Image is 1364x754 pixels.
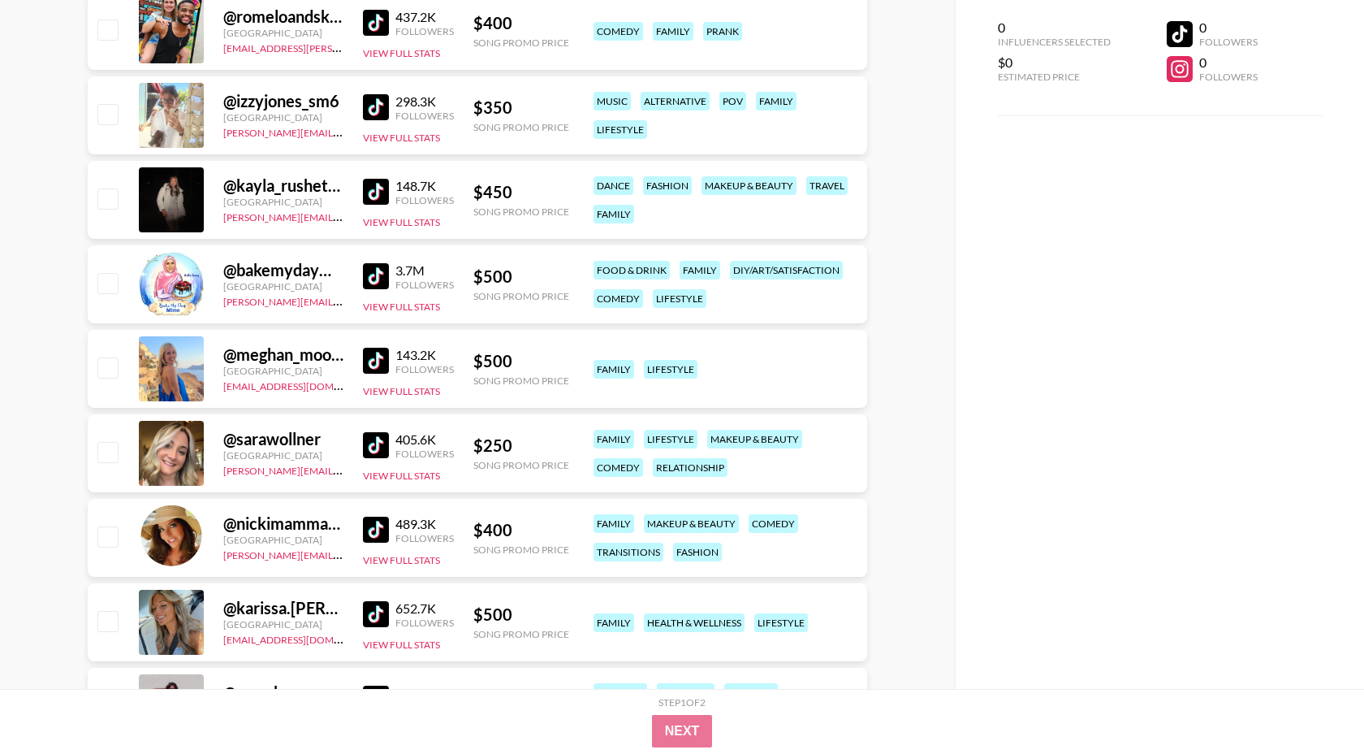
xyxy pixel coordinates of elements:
div: @ nickimammasol [223,513,343,534]
button: View Full Stats [363,470,440,482]
div: [GEOGRAPHIC_DATA] [223,280,343,292]
div: 298.3K [395,93,454,110]
div: Song Promo Price [473,37,569,49]
div: $ 400 [473,13,569,33]
div: $ 450 [473,182,569,202]
div: @ meghan_moore_ [223,344,343,365]
div: Step 1 of 2 [658,696,706,708]
a: [PERSON_NAME][EMAIL_ADDRESS][DOMAIN_NAME] [223,461,464,477]
div: $ 500 [473,266,569,287]
div: @ izzyjones_sm6 [223,91,343,111]
div: relationship [653,458,727,477]
div: Song Promo Price [473,628,569,640]
div: lifestyle [644,430,697,448]
a: [EMAIL_ADDRESS][DOMAIN_NAME] [223,377,386,392]
div: Song Promo Price [473,121,569,133]
div: $0 [998,54,1111,71]
div: health & wellness [644,613,745,632]
div: fashion [673,543,722,561]
div: Song Promo Price [473,459,569,471]
div: 489.3K [395,516,454,532]
div: @ cara_bowman12 [223,682,343,703]
div: [GEOGRAPHIC_DATA] [223,196,343,208]
a: [PERSON_NAME][EMAIL_ADDRESS][DOMAIN_NAME] [223,546,464,561]
img: TikTok [363,348,389,374]
div: aesthetic [657,683,714,702]
div: $ 400 [473,520,569,540]
button: View Full Stats [363,132,440,144]
div: [GEOGRAPHIC_DATA] [223,111,343,123]
div: pov [719,92,746,110]
div: @ kayla_rushetsky [223,175,343,196]
div: 0 [998,19,1111,36]
div: prank [703,22,742,41]
a: [PERSON_NAME][EMAIL_ADDRESS][DOMAIN_NAME] [223,292,464,308]
iframe: Drift Widget Chat Controller [1283,673,1345,734]
button: View Full Stats [363,554,440,566]
div: Followers [395,110,454,122]
img: TikTok [363,517,389,543]
div: [GEOGRAPHIC_DATA] [223,27,343,39]
div: 143.2K [395,347,454,363]
div: diy/art/satisfaction [730,261,843,279]
a: [PERSON_NAME][EMAIL_ADDRESS][DOMAIN_NAME] [223,208,464,223]
div: @ karissa.[PERSON_NAME] [223,598,343,618]
div: family [653,22,693,41]
button: View Full Stats [363,385,440,397]
div: Followers [395,363,454,375]
div: 148.7K [395,178,454,194]
button: View Full Stats [363,639,440,651]
a: [EMAIL_ADDRESS][PERSON_NAME][DOMAIN_NAME] [223,39,464,54]
div: comedy [594,289,643,308]
div: 405.6K [395,431,454,448]
div: Song Promo Price [473,290,569,302]
img: TikTok [363,10,389,36]
div: makeup & beauty [644,514,739,533]
div: travel [806,176,848,195]
button: View Full Stats [363,301,440,313]
div: makeup & beauty [701,176,796,195]
div: comedy [594,458,643,477]
div: alternative [641,92,710,110]
button: View Full Stats [363,47,440,59]
div: family [594,613,634,632]
div: food & drink [594,261,670,279]
a: [PERSON_NAME][EMAIL_ADDRESS][DOMAIN_NAME] [223,123,464,139]
div: 3.7M [395,262,454,279]
div: Song Promo Price [473,544,569,556]
div: family [594,205,634,223]
div: fashion [643,176,692,195]
div: family [594,514,634,533]
div: Followers [395,532,454,544]
img: TikTok [363,432,389,458]
div: @ bakemydaymimo [223,260,343,280]
div: lifestyle [594,683,647,702]
div: dance [594,176,633,195]
div: [GEOGRAPHIC_DATA] [223,449,343,461]
div: $ 500 [473,604,569,625]
div: comedy [749,514,798,533]
div: lifestyle [594,120,647,139]
div: comedy [594,22,643,41]
div: $ 500 [473,351,569,371]
div: [GEOGRAPHIC_DATA] [223,365,343,377]
div: transitions [594,543,663,561]
div: Followers [395,617,454,629]
div: 652.7K [395,600,454,617]
div: Followers [395,25,454,37]
div: family [756,92,796,110]
div: lifestyle [653,289,706,308]
div: $ 350 [473,97,569,118]
div: Followers [1199,36,1258,48]
div: lifestyle [754,613,808,632]
div: [GEOGRAPHIC_DATA] [223,534,343,546]
div: family [594,360,634,379]
button: View Full Stats [363,216,440,228]
a: [EMAIL_ADDRESS][DOMAIN_NAME] [223,630,386,646]
button: Next [652,715,713,747]
div: @ romeloandskylair [223,6,343,27]
div: family [680,261,720,279]
img: TikTok [363,686,389,712]
img: TikTok [363,263,389,289]
img: TikTok [363,179,389,205]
